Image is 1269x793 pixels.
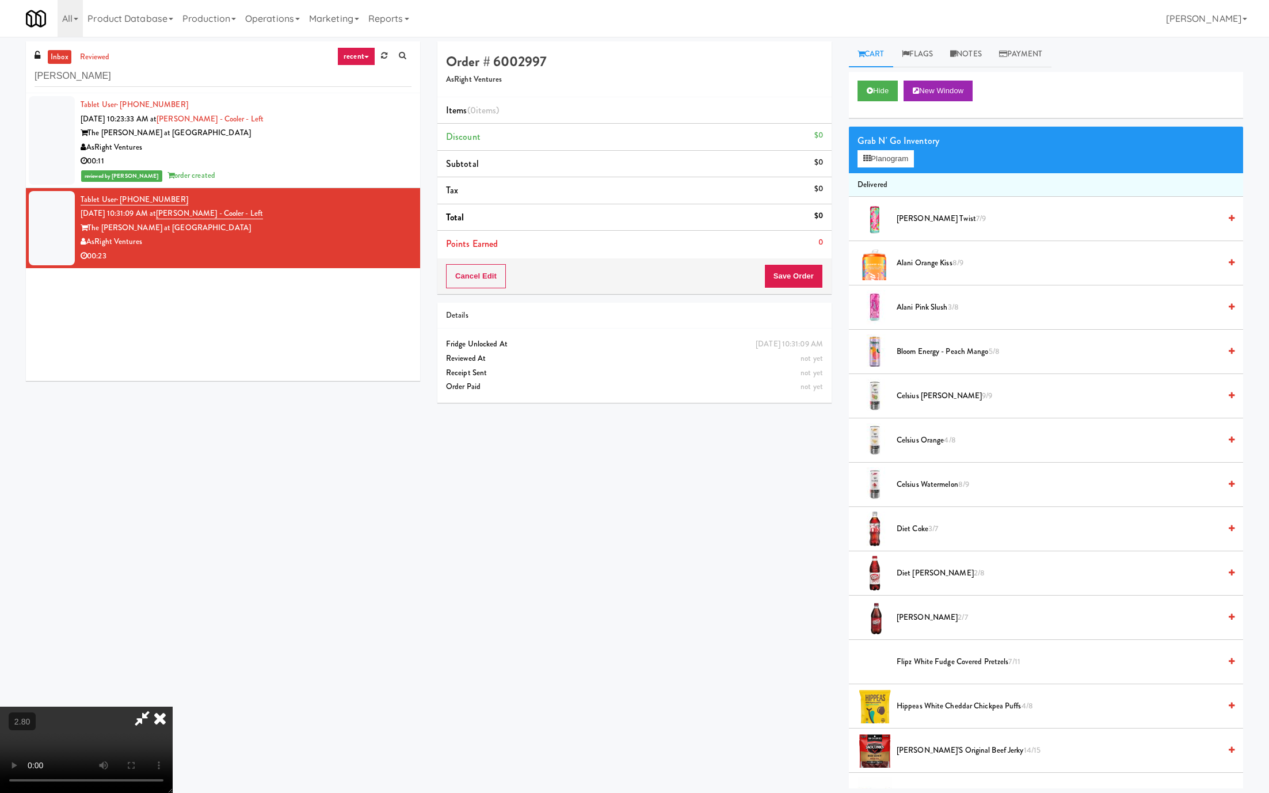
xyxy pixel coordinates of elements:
[849,41,893,67] a: Cart
[756,337,823,352] div: [DATE] 10:31:09 AM
[858,81,898,101] button: Hide
[814,182,823,196] div: $0
[897,345,1220,359] span: Bloom Energy - Peach Mango
[446,211,464,224] span: Total
[116,99,188,110] span: · [PHONE_NUMBER]
[948,302,959,312] span: 3/8
[167,170,215,181] span: order created
[446,264,506,288] button: Cancel Edit
[77,50,113,64] a: reviewed
[764,264,823,288] button: Save Order
[892,212,1234,226] div: [PERSON_NAME] Twist7/9
[446,337,823,352] div: Fridge Unlocked At
[446,380,823,394] div: Order Paid
[81,126,411,140] div: The [PERSON_NAME] at [GEOGRAPHIC_DATA]
[814,128,823,143] div: $0
[157,113,264,124] a: [PERSON_NAME] - Cooler - Left
[897,433,1220,448] span: Celsius Orange
[446,366,823,380] div: Receipt Sent
[81,249,411,264] div: 00:23
[116,194,188,205] span: · [PHONE_NUMBER]
[897,478,1220,492] span: Celsius Watermelon
[897,389,1220,403] span: Celsius [PERSON_NAME]
[892,566,1234,581] div: Diet [PERSON_NAME]2/8
[858,150,914,167] button: Planogram
[897,611,1220,625] span: [PERSON_NAME]
[446,104,499,117] span: Items
[26,9,46,29] img: Micromart
[897,522,1220,536] span: Diet Coke
[897,256,1220,270] span: Alani Orange Kiss
[892,478,1234,492] div: Celsius Watermelon8/9
[26,188,420,268] li: Tablet User· [PHONE_NUMBER][DATE] 10:31:09 AM at[PERSON_NAME] - Cooler - LeftThe [PERSON_NAME] at...
[990,41,1051,67] a: Payment
[81,194,188,205] a: Tablet User· [PHONE_NUMBER]
[958,479,969,490] span: 8/9
[446,237,498,250] span: Points Earned
[156,208,263,219] a: [PERSON_NAME] - Cooler - Left
[801,381,823,392] span: not yet
[81,99,188,110] a: Tablet User· [PHONE_NUMBER]
[476,104,497,117] ng-pluralize: items
[893,41,942,67] a: Flags
[892,522,1234,536] div: Diet Coke3/7
[48,50,71,64] a: inbox
[892,744,1234,758] div: [PERSON_NAME]'s Original Beef Jerky14/15
[81,170,162,182] span: reviewed by [PERSON_NAME]
[892,345,1234,359] div: Bloom Energy - Peach Mango5/8
[897,744,1220,758] span: [PERSON_NAME]'s Original Beef Jerky
[892,699,1234,714] div: Hippeas White Cheddar Chickpea Puffs4/8
[81,208,156,219] span: [DATE] 10:31:09 AM at
[818,235,823,250] div: 0
[897,655,1220,669] span: Flipz White Fudge Covered Pretzels
[897,212,1220,226] span: [PERSON_NAME] Twist
[446,157,479,170] span: Subtotal
[337,47,375,66] a: recent
[904,81,973,101] button: New Window
[892,433,1234,448] div: Celsius Orange4/8
[81,235,411,249] div: AsRight Ventures
[446,184,458,197] span: Tax
[35,66,411,87] input: Search vision orders
[26,93,420,188] li: Tablet User· [PHONE_NUMBER][DATE] 10:23:33 AM at[PERSON_NAME] - Cooler - LeftThe [PERSON_NAME] at...
[446,75,823,84] h5: AsRight Ventures
[942,41,990,67] a: Notes
[801,367,823,378] span: not yet
[446,54,823,69] h4: Order # 6002997
[897,566,1220,581] span: Diet [PERSON_NAME]
[849,173,1243,197] li: Delivered
[1024,745,1041,756] span: 14/15
[897,300,1220,315] span: Alani Pink Slush
[892,611,1234,625] div: [PERSON_NAME]2/7
[446,352,823,366] div: Reviewed At
[989,346,1000,357] span: 5/8
[892,300,1234,315] div: Alani Pink Slush3/8
[81,113,157,124] span: [DATE] 10:23:33 AM at
[467,104,500,117] span: (0 )
[446,130,481,143] span: Discount
[814,155,823,170] div: $0
[81,140,411,155] div: AsRight Ventures
[81,221,411,235] div: The [PERSON_NAME] at [GEOGRAPHIC_DATA]
[952,257,963,268] span: 8/9
[81,154,411,169] div: 00:11
[892,389,1234,403] div: Celsius [PERSON_NAME]9/9
[928,523,938,534] span: 3/7
[1022,700,1033,711] span: 4/8
[982,390,992,401] span: 9/9
[892,256,1234,270] div: Alani Orange Kiss8/9
[892,655,1234,669] div: Flipz White Fudge Covered Pretzels7/11
[958,612,967,623] span: 2/7
[976,213,986,224] span: 7/9
[814,209,823,223] div: $0
[1008,656,1020,667] span: 7/11
[446,308,823,323] div: Details
[801,353,823,364] span: not yet
[858,132,1234,150] div: Grab N' Go Inventory
[974,567,985,578] span: 2/8
[944,434,955,445] span: 4/8
[897,699,1220,714] span: Hippeas White Cheddar Chickpea Puffs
